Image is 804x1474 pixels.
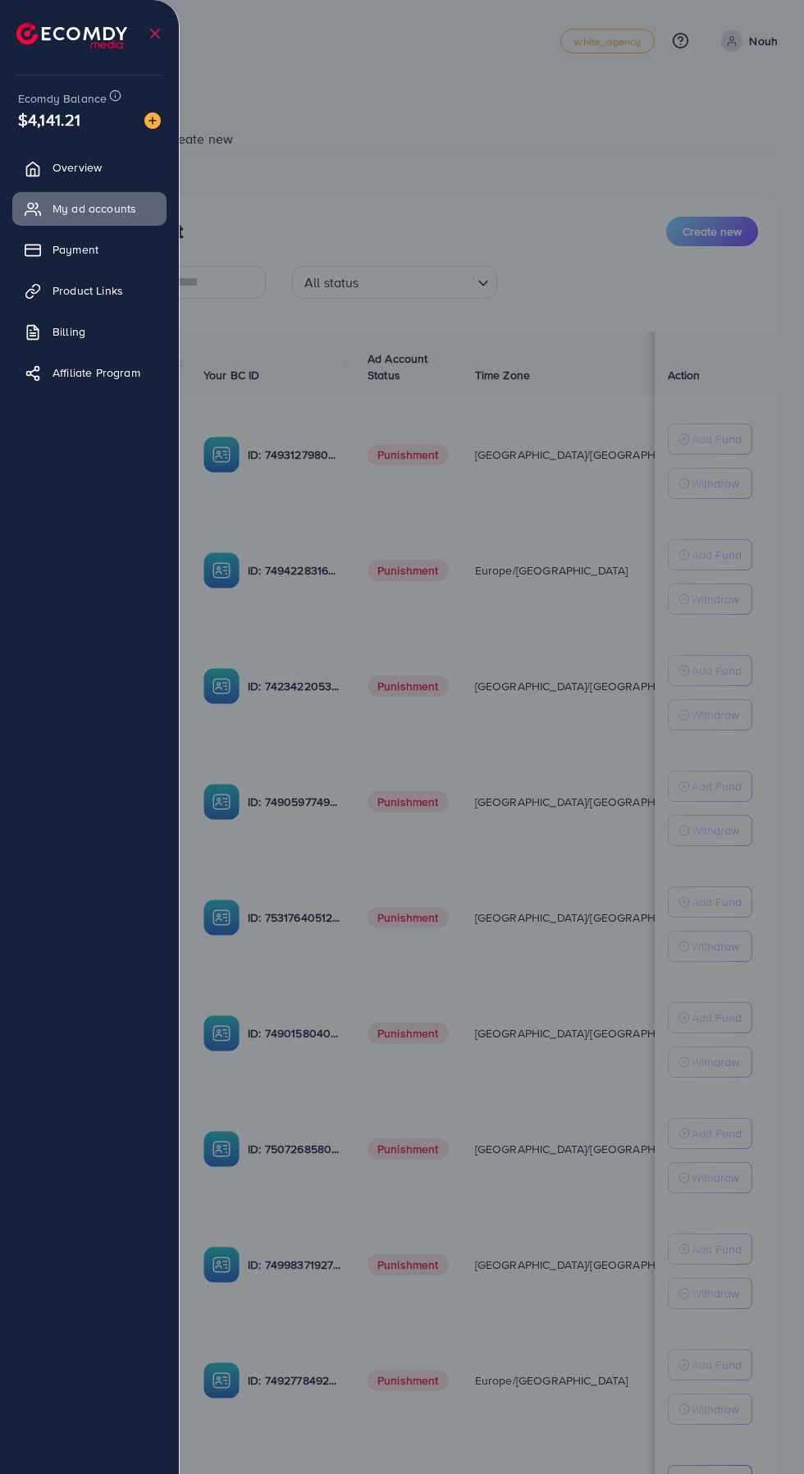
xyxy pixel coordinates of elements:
span: Product Links [53,282,123,299]
span: Payment [53,241,98,258]
img: logo [16,23,127,48]
a: Product Links [12,274,167,307]
a: My ad accounts [12,192,167,225]
a: Overview [12,151,167,184]
span: Overview [53,159,102,176]
a: Affiliate Program [12,356,167,389]
span: Affiliate Program [53,364,140,381]
a: Billing [12,315,167,348]
span: Billing [53,323,85,340]
span: $4,141.21 [18,108,80,131]
span: My ad accounts [53,200,136,217]
span: Ecomdy Balance [18,90,107,107]
img: image [144,112,161,129]
a: Payment [12,233,167,266]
